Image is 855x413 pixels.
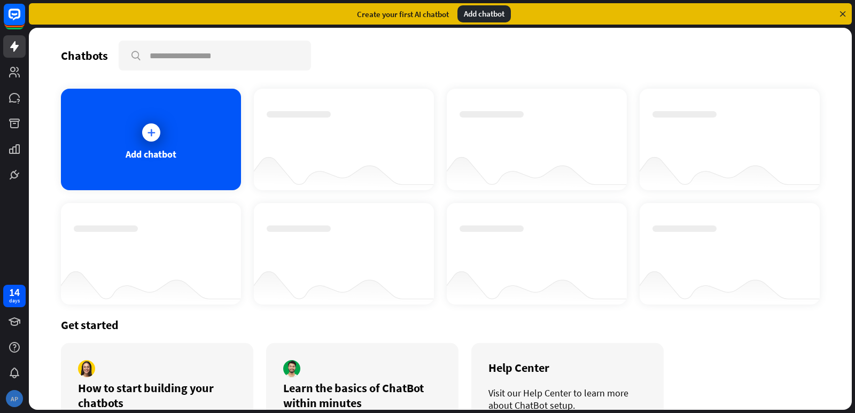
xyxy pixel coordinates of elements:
[283,380,441,410] div: Learn the basics of ChatBot within minutes
[9,297,20,305] div: days
[488,360,647,375] div: Help Center
[6,390,23,407] div: AP
[9,287,20,297] div: 14
[126,148,176,160] div: Add chatbot
[61,48,108,63] div: Chatbots
[61,317,820,332] div: Get started
[78,360,95,377] img: author
[357,9,449,19] div: Create your first AI chatbot
[78,380,236,410] div: How to start building your chatbots
[9,4,41,36] button: Open LiveChat chat widget
[488,387,647,411] div: Visit our Help Center to learn more about ChatBot setup.
[457,5,511,22] div: Add chatbot
[3,285,26,307] a: 14 days
[283,360,300,377] img: author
